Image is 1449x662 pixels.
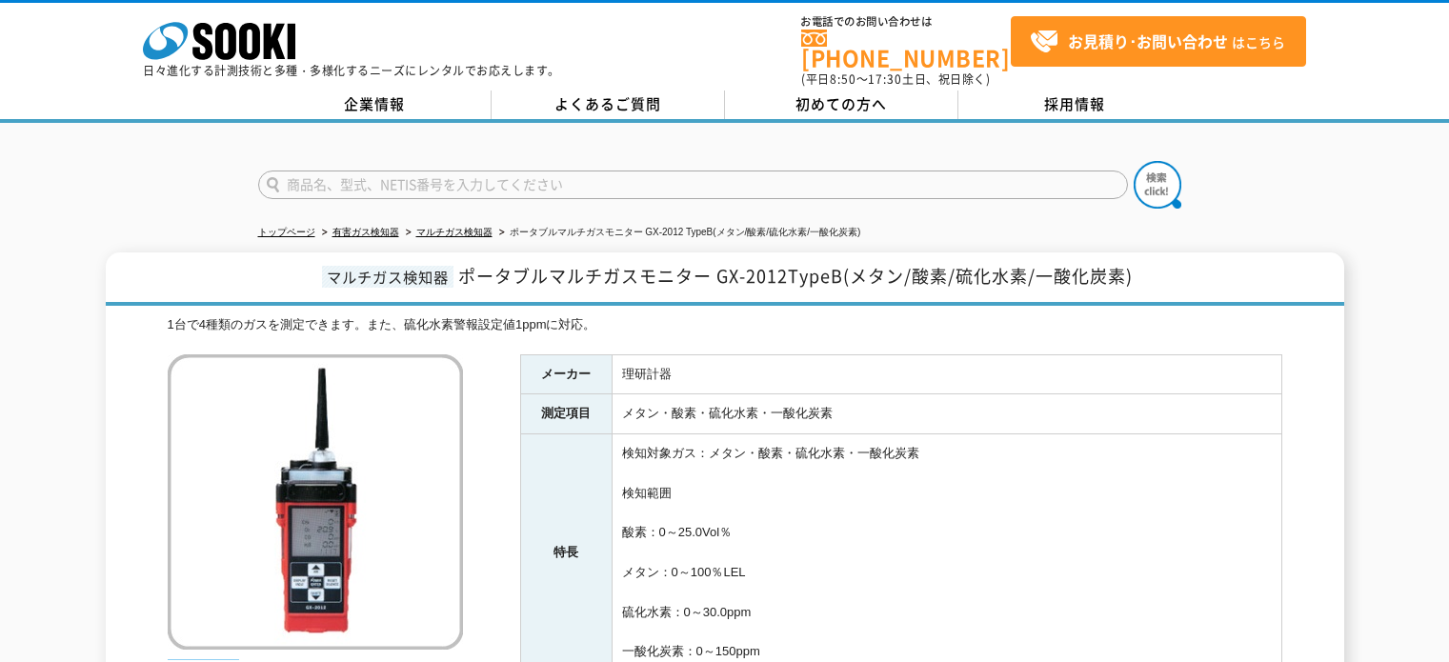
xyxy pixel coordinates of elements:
span: はこちら [1030,28,1285,56]
img: btn_search.png [1134,161,1181,209]
a: [PHONE_NUMBER] [801,30,1011,69]
span: 17:30 [868,70,902,88]
a: トップページ [258,227,315,237]
span: お電話でのお問い合わせは [801,16,1011,28]
a: 企業情報 [258,90,492,119]
span: ポータブルマルチガスモニター GX-2012TypeB(メタン/酸素/硫化水素/一酸化炭素) [458,263,1133,289]
a: お見積り･お問い合わせはこちら [1011,16,1306,67]
span: マルチガス検知器 [322,266,453,288]
img: ポータブルマルチガスモニター GX-2012 TypeB(メタン/酸素/硫化水素/一酸化炭素) [168,354,463,650]
td: メタン・酸素・硫化水素・一酸化炭素 [612,394,1281,434]
input: 商品名、型式、NETIS番号を入力してください [258,171,1128,199]
th: 測定項目 [520,394,612,434]
a: 採用情報 [958,90,1192,119]
div: 1台で4種類のガスを測定できます。また、硫化水素警報設定値1ppmに対応。 [168,315,1282,335]
th: メーカー [520,354,612,394]
span: 8:50 [830,70,856,88]
li: ポータブルマルチガスモニター GX-2012 TypeB(メタン/酸素/硫化水素/一酸化炭素) [495,223,861,243]
strong: お見積り･お問い合わせ [1068,30,1228,52]
a: 有害ガス検知器 [332,227,399,237]
a: 初めての方へ [725,90,958,119]
span: (平日 ～ 土日、祝日除く) [801,70,990,88]
td: 理研計器 [612,354,1281,394]
a: よくあるご質問 [492,90,725,119]
a: マルチガス検知器 [416,227,493,237]
span: 初めての方へ [795,93,887,114]
p: 日々進化する計測技術と多種・多様化するニーズにレンタルでお応えします。 [143,65,560,76]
